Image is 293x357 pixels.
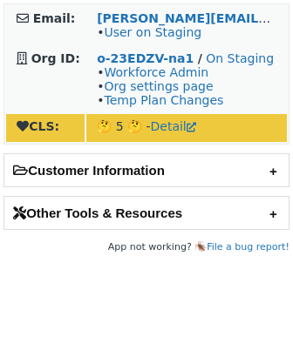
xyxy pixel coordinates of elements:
[97,65,223,107] span: • • •
[97,25,201,39] span: •
[17,119,59,133] strong: CLS:
[206,51,274,65] a: On Staging
[86,114,287,142] td: 🤔 5 🤔 -
[104,65,208,79] a: Workforce Admin
[198,51,202,65] strong: /
[207,241,290,253] a: File a bug report!
[104,93,223,107] a: Temp Plan Changes
[33,11,76,25] strong: Email:
[3,239,290,256] footer: App not working? 🪳
[104,25,201,39] a: User on Staging
[151,119,196,133] a: Detail
[104,79,213,93] a: Org settings page
[4,154,289,186] h2: Customer Information
[97,51,194,65] a: o-23EDZV-na1
[31,51,80,65] strong: Org ID:
[4,197,289,229] h2: Other Tools & Resources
